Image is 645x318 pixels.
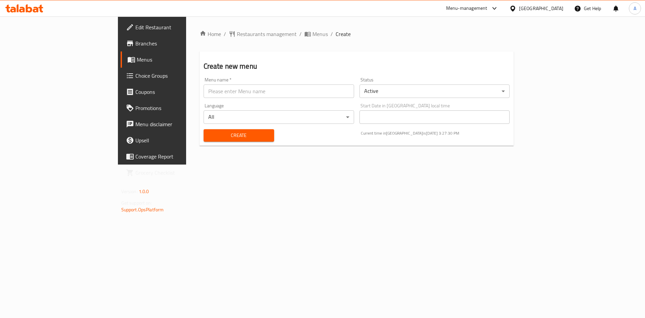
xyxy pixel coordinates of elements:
[121,68,226,84] a: Choice Groups
[135,169,220,177] span: Grocery Checklist
[135,152,220,161] span: Coverage Report
[446,4,487,12] div: Menu-management
[121,51,226,68] a: Menus
[204,110,354,124] div: All
[204,129,274,142] button: Create
[135,120,220,128] span: Menu disclaimer
[359,84,510,98] div: Active
[331,30,333,38] li: /
[209,131,269,140] span: Create
[204,84,354,98] input: Please enter Menu name
[121,19,226,35] a: Edit Restaurant
[237,30,297,38] span: Restaurants management
[304,30,328,38] a: Menus
[121,148,226,165] a: Coverage Report
[135,88,220,96] span: Coupons
[361,130,510,136] p: Current time in [GEOGRAPHIC_DATA] is [DATE] 3:27:30 PM
[519,5,563,12] div: [GEOGRAPHIC_DATA]
[336,30,351,38] span: Create
[204,61,510,71] h2: Create new menu
[121,132,226,148] a: Upsell
[121,116,226,132] a: Menu disclaimer
[299,30,302,38] li: /
[135,39,220,47] span: Branches
[121,199,152,207] span: Get support on:
[135,23,220,31] span: Edit Restaurant
[121,84,226,100] a: Coupons
[135,104,220,112] span: Promotions
[121,165,226,181] a: Grocery Checklist
[135,136,220,144] span: Upsell
[121,100,226,116] a: Promotions
[312,30,328,38] span: Menus
[135,72,220,80] span: Choice Groups
[137,56,220,64] span: Menus
[121,187,138,196] span: Version:
[229,30,297,38] a: Restaurants management
[121,205,164,214] a: Support.OpsPlatform
[139,187,149,196] span: 1.0.0
[634,5,636,12] span: A
[200,30,514,38] nav: breadcrumb
[121,35,226,51] a: Branches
